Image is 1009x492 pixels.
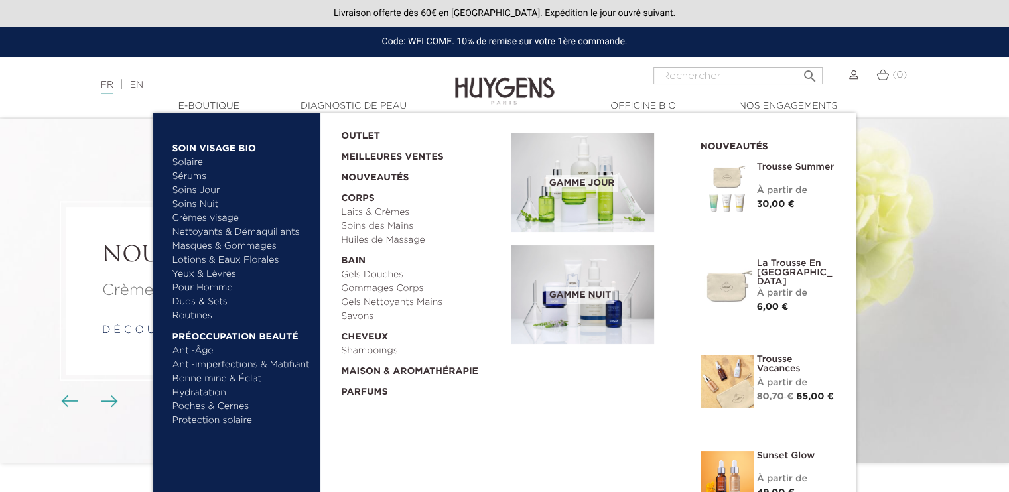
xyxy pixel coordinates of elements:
a: Parfums [341,379,502,399]
span: 65,00 € [796,392,834,401]
div: | [94,77,411,93]
a: Trousse Summer [757,162,837,172]
a: Yeux & Lèvres [172,267,311,281]
a: Bain [341,247,502,268]
div: À partir de [757,184,837,198]
button:  [797,63,821,81]
a: Sunset Glow [757,451,837,460]
img: Trousse Summer [701,162,754,215]
img: La Trousse en Coton [701,259,754,312]
a: Poches & Cernes [172,400,311,414]
a: Nos engagements [722,99,854,113]
a: Soins Jour [172,184,311,198]
a: Soins Nuit [172,198,299,212]
div: Boutons du carrousel [66,391,109,411]
span: 30,00 € [757,200,795,209]
a: EN [130,80,143,90]
span: 6,00 € [757,302,789,312]
a: Gommages Corps [341,282,502,296]
a: Corps [341,185,502,206]
a: Savons [341,310,502,324]
a: Laits & Crèmes [341,206,502,219]
img: Huygens [455,56,555,107]
a: Pour Homme [172,281,311,295]
span: 80,70 € [757,392,793,401]
i:  [801,64,817,80]
a: Soins des Mains [341,219,502,233]
a: Trousse Vacances [757,355,837,373]
span: (0) [892,70,907,80]
a: Officine Bio [577,99,710,113]
a: Nouveautés [341,164,502,185]
a: OUTLET [341,123,490,143]
a: Anti-Âge [172,344,311,358]
h2: NOUVEAU [102,243,382,269]
a: Routines [172,309,311,323]
a: Huiles de Massage [341,233,502,247]
a: Crèmes visage [172,212,311,225]
a: Anti-imperfections & Matifiant [172,358,311,372]
input: Rechercher [653,67,823,84]
a: Meilleures Ventes [341,143,490,164]
div: À partir de [757,376,837,390]
a: Maison & Aromathérapie [341,358,502,379]
a: Duos & Sets [172,295,311,309]
a: Protection solaire [172,414,311,428]
a: Soin Visage Bio [172,135,311,156]
a: Masques & Gommages [172,239,311,253]
a: Gels Nettoyants Mains [341,296,502,310]
a: Préoccupation beauté [172,323,311,344]
a: FR [101,80,113,94]
img: routine_nuit_banner.jpg [511,245,654,345]
a: Solaire [172,156,311,170]
span: Gamme jour [546,175,618,192]
p: Crème jour antirides concentrée [102,278,382,302]
a: Lotions & Eaux Florales [172,253,311,267]
a: Shampoings [341,344,502,358]
h2: Nouveautés [701,137,837,153]
a: Diagnostic de peau [287,99,420,113]
a: Hydratation [172,386,311,400]
a: Sérums [172,170,311,184]
div: À partir de [757,286,837,300]
div: À partir de [757,472,837,486]
a: Gels Douches [341,268,502,282]
a: E-Boutique [143,99,275,113]
a: Bonne mine & Éclat [172,372,311,386]
a: La Trousse en [GEOGRAPHIC_DATA] [757,259,837,286]
a: Gamme jour [511,133,681,232]
a: Nettoyants & Démaquillants [172,225,311,239]
a: d é c o u v r i r [102,325,194,336]
span: Gamme nuit [546,287,614,304]
a: Cheveux [341,324,502,344]
a: Gamme nuit [511,245,681,345]
img: routine_jour_banner.jpg [511,133,654,232]
img: La Trousse vacances [701,355,754,408]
